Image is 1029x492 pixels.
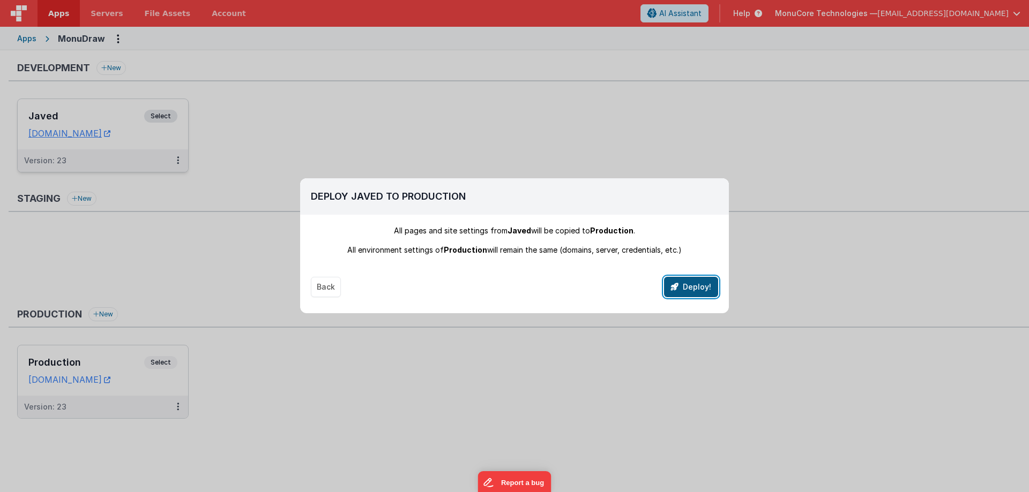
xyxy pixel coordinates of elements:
[664,277,718,297] button: Deploy!
[311,225,718,236] div: All pages and site settings from will be copied to .
[311,245,718,255] div: All environment settings of will remain the same (domains, server, credentials, etc.)
[311,189,718,204] h2: Deploy Javed To Production
[590,226,633,235] span: Production
[508,226,531,235] span: Javed
[444,245,487,254] span: Production
[311,277,341,297] button: Back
